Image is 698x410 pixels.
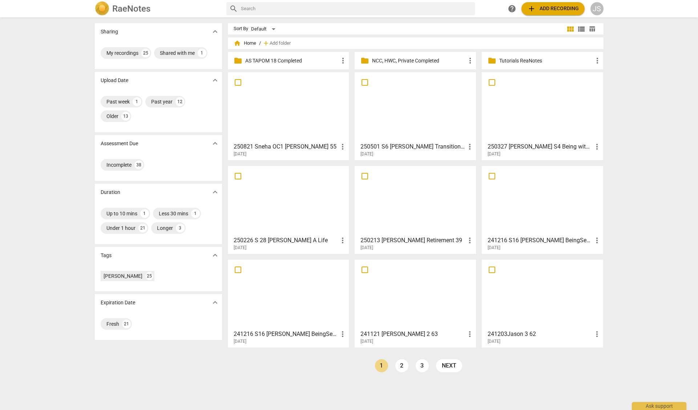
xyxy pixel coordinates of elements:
[230,169,347,251] a: 250226 S 28 [PERSON_NAME] A Life[DATE]
[234,330,339,338] h3: 241216 S16 Robb-Jim BeingSeen B
[145,272,153,280] div: 25
[488,330,593,338] h3: 241203Jason 3 62
[488,338,500,345] span: [DATE]
[151,98,173,105] div: Past year
[234,56,242,65] span: folder
[234,236,339,245] h3: 250226 S 28 Robb-Jim A Life
[140,209,149,218] div: 1
[577,25,586,33] span: view_list
[360,236,465,245] h3: 250213 Jim-Matthew Retirement 39
[211,251,219,260] span: expand_more
[95,1,109,16] img: Logo
[210,26,221,37] button: Show more
[95,1,221,16] a: LogoRaeNotes
[484,75,601,157] a: 250327 [PERSON_NAME] S4 Being with Nothing 31[DATE]
[101,140,138,147] p: Assessment Due
[134,161,143,169] div: 38
[465,330,474,338] span: more_vert
[593,142,601,151] span: more_vert
[211,188,219,196] span: expand_more
[211,76,219,85] span: expand_more
[338,330,347,338] span: more_vert
[593,56,602,65] span: more_vert
[106,320,119,328] div: Fresh
[210,250,221,261] button: Show more
[436,359,462,372] a: next
[576,24,587,34] button: List view
[465,142,474,151] span: more_vert
[210,75,221,86] button: Show more
[191,209,200,218] div: 1
[230,75,347,157] a: 250821 Sneha OC1 [PERSON_NAME] 55[DATE]
[488,56,496,65] span: folder
[234,338,246,345] span: [DATE]
[593,330,601,338] span: more_vert
[234,151,246,157] span: [DATE]
[234,40,256,47] span: Home
[565,24,576,34] button: Tile view
[159,210,188,217] div: Less 30 mins
[262,40,270,47] span: add
[138,224,147,232] div: 21
[241,3,472,15] input: Search
[211,139,219,148] span: expand_more
[175,97,184,106] div: 12
[234,245,246,251] span: [DATE]
[488,151,500,157] span: [DATE]
[527,4,579,13] span: Add recording
[593,236,601,245] span: more_vert
[101,188,120,196] p: Duration
[527,4,536,13] span: add
[505,2,519,15] a: Help
[160,49,195,57] div: Shared with me
[357,75,473,157] a: 250501 S6 [PERSON_NAME] Transition Plan[DATE]
[375,359,388,372] a: Page 1 is your current page
[360,338,373,345] span: [DATE]
[121,112,130,121] div: 13
[176,224,185,232] div: 3
[590,2,604,15] button: JS
[338,236,347,245] span: more_vert
[357,262,473,344] a: 241121 [PERSON_NAME] 2 63[DATE]
[360,245,373,251] span: [DATE]
[157,224,173,232] div: Longer
[101,252,112,259] p: Tags
[198,49,206,57] div: 1
[251,23,278,35] div: Default
[395,359,408,372] a: Page 2
[484,262,601,344] a: 241203Jason 3 62[DATE]
[229,4,238,13] span: search
[106,98,130,105] div: Past week
[230,262,347,344] a: 241216 S16 [PERSON_NAME] BeingSeen B[DATE]
[211,27,219,36] span: expand_more
[210,138,221,149] button: Show more
[416,359,429,372] a: Page 3
[133,97,141,106] div: 1
[372,57,466,65] p: NCC, HWC, Private Completed
[632,402,686,410] div: Ask support
[211,298,219,307] span: expand_more
[270,41,291,46] span: Add folder
[245,57,339,65] p: AS TAPOM 18 Completed
[106,210,137,217] div: Up to 10 mins
[488,236,593,245] h3: 241216 S16 Robb-Jim BeingSeen A
[499,57,593,65] p: Tutorials ReaNotes
[106,49,138,57] div: My recordings
[589,25,596,32] span: table_chart
[338,142,347,151] span: more_vert
[488,142,593,151] h3: 250327 Matthew-Jim S4 Being with Nothing 31
[112,4,150,14] h2: RaeNotes
[360,151,373,157] span: [DATE]
[360,330,465,338] h3: 241121 Jason 2 63
[357,169,473,251] a: 250213 [PERSON_NAME] Retirement 39[DATE]
[234,26,248,32] div: Sort By
[234,40,241,47] span: home
[259,41,261,46] span: /
[465,236,474,245] span: more_vert
[339,56,347,65] span: more_vert
[466,56,475,65] span: more_vert
[508,4,516,13] span: help
[488,245,500,251] span: [DATE]
[106,224,136,232] div: Under 1 hour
